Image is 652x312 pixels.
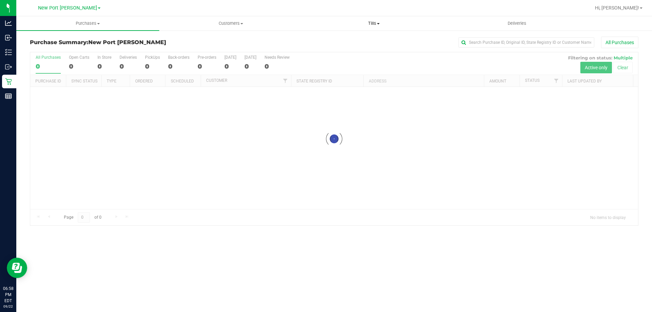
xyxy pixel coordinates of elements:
[5,78,12,85] inline-svg: Retail
[595,5,639,11] span: Hi, [PERSON_NAME]!
[601,37,638,48] button: All Purchases
[5,20,12,26] inline-svg: Analytics
[458,37,594,48] input: Search Purchase ID, Original ID, State Registry ID or Customer Name...
[88,39,166,45] span: New Port [PERSON_NAME]
[302,16,445,31] a: Tills
[38,5,97,11] span: New Port [PERSON_NAME]
[7,258,27,278] iframe: Resource center
[5,93,12,99] inline-svg: Reports
[160,20,302,26] span: Customers
[3,304,13,309] p: 09/22
[5,63,12,70] inline-svg: Outbound
[499,20,536,26] span: Deliveries
[16,20,159,26] span: Purchases
[5,49,12,56] inline-svg: Inventory
[30,39,233,45] h3: Purchase Summary:
[446,16,588,31] a: Deliveries
[303,20,445,26] span: Tills
[159,16,302,31] a: Customers
[3,286,13,304] p: 06:58 PM EDT
[5,34,12,41] inline-svg: Inbound
[16,16,159,31] a: Purchases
